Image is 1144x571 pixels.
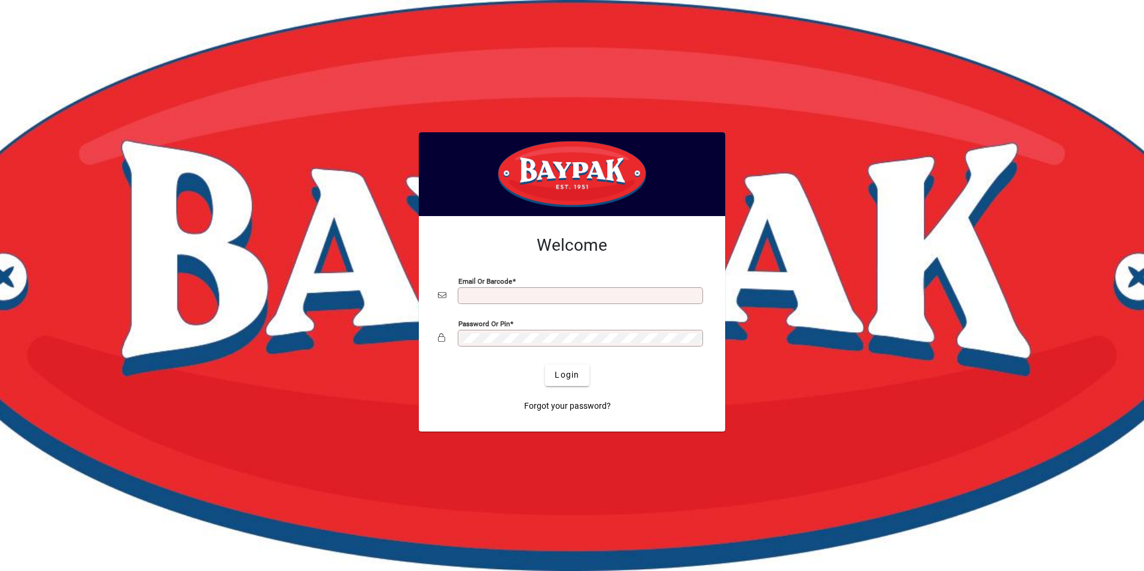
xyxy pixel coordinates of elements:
a: Forgot your password? [519,396,616,417]
mat-label: Password or Pin [458,319,510,327]
h2: Welcome [438,235,706,256]
span: Forgot your password? [524,400,611,412]
mat-label: Email or Barcode [458,277,512,285]
button: Login [545,365,589,386]
span: Login [555,369,579,381]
